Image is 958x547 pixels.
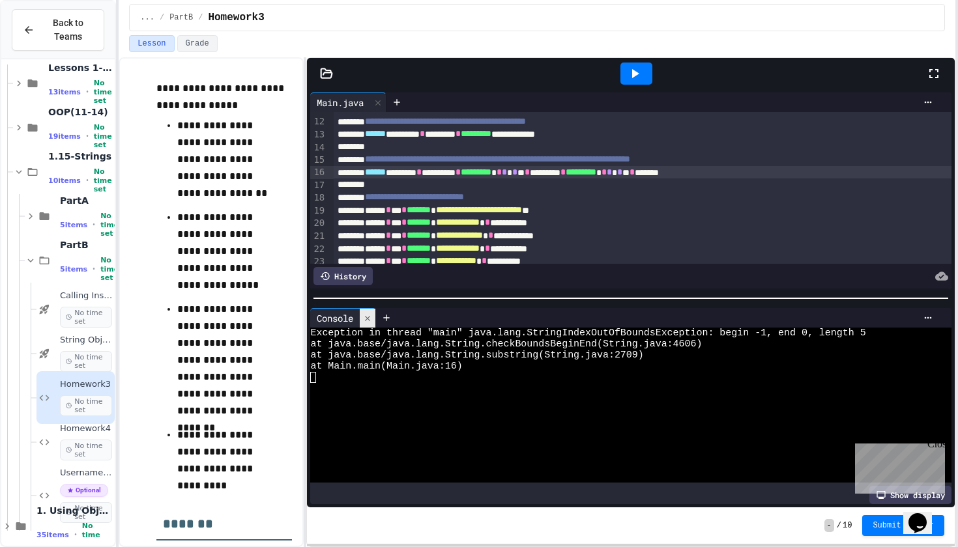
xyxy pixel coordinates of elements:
div: Chat with us now!Close [5,5,90,83]
span: 5 items [60,265,87,273]
span: 10 items [48,176,81,185]
div: Console [310,308,376,328]
span: • [86,87,89,97]
span: Submit Answer [873,520,934,531]
span: at Main.main(Main.java:16) [310,361,462,372]
span: No time set [60,502,112,523]
div: 15 [310,154,327,167]
div: 22 [310,243,327,256]
span: • [86,131,89,141]
div: 19 [310,204,327,217]
button: Back to Teams [12,9,104,51]
span: No time set [94,79,113,105]
span: No time set [100,212,119,238]
span: String Objects: Concatenation, Literals, and More [60,335,112,346]
span: 1.15-Strings [48,150,112,162]
div: 18 [310,191,327,204]
span: • [86,175,89,186]
div: 23 [310,255,327,268]
span: at java.base/java.lang.String.checkBoundsBeginEnd(String.java:4606) [310,339,702,350]
span: • [93,264,95,274]
span: 1. Using Objects and Methods [36,505,112,516]
div: 12 [310,115,327,128]
div: Main.java [310,92,386,112]
div: Main.java [310,96,370,109]
div: 17 [310,179,327,191]
div: Show display [869,486,951,504]
span: No time set [100,256,119,282]
button: Grade [177,35,218,52]
div: 14 [310,141,327,154]
span: No time set [94,123,113,149]
span: / [160,12,164,23]
span: / [198,12,203,23]
span: - [824,519,834,532]
span: • [93,219,95,230]
span: OOP(11-14) [48,106,112,118]
button: Lesson [129,35,174,52]
span: Back to Teams [42,16,93,44]
iframe: chat widget [903,495,945,534]
span: 35 items [36,531,69,539]
span: Lessons 1-10 [48,62,112,74]
div: 20 [310,217,327,230]
span: No time set [94,167,113,193]
span: Username Profile Generator [60,468,112,479]
span: 10 [843,520,852,531]
div: 21 [310,230,327,243]
span: No time set [60,440,112,460]
iframe: chat widget [850,438,945,494]
span: 19 items [48,132,81,141]
span: / [837,520,841,531]
span: Exception in thread "main" java.lang.StringIndexOutOfBoundsException: begin -1, end 0, length 5 [310,328,865,339]
span: ... [140,12,154,23]
span: No time set [60,307,112,328]
span: Homework3 [60,379,112,390]
span: Calling Instance Methods - Topic 1.14 [60,290,112,302]
div: History [313,267,373,285]
div: 16 [310,166,327,179]
span: 5 items [60,221,87,229]
div: Console [310,311,360,325]
span: at java.base/java.lang.String.substring(String.java:2709) [310,350,643,361]
span: No time set [60,395,112,416]
button: Submit Answer [862,515,944,536]
span: 13 items [48,88,81,96]
span: Optional [60,484,108,497]
span: • [74,529,77,540]
span: No time set [60,351,112,372]
span: Homework4 [60,423,112,434]
span: PartB [60,239,112,251]
span: Homework3 [208,10,264,25]
span: PartB [169,12,193,23]
span: PartA [60,195,112,206]
div: 13 [310,128,327,141]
